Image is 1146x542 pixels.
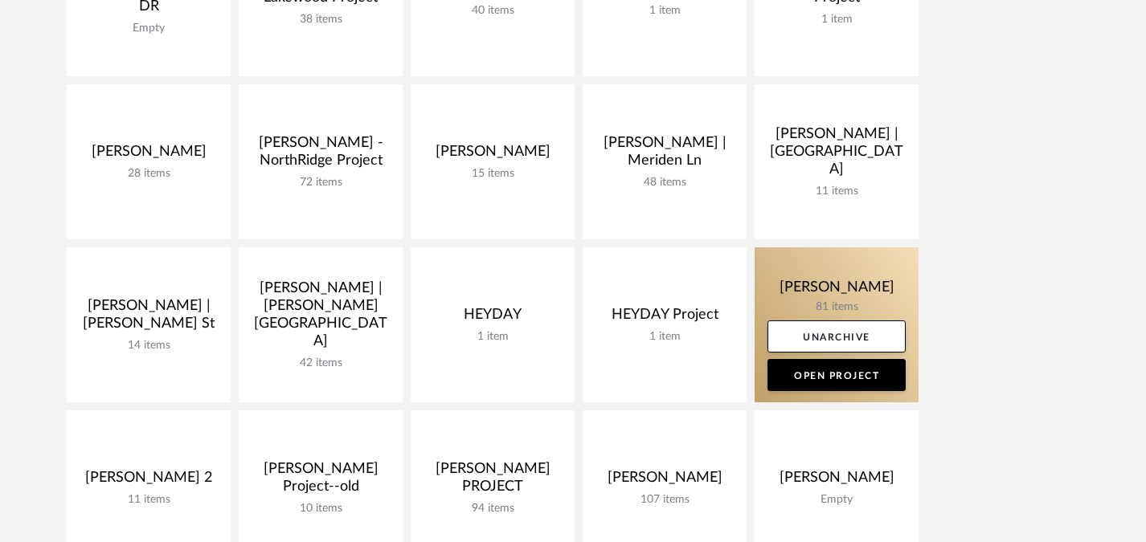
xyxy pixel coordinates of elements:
[767,469,906,493] div: [PERSON_NAME]
[424,167,562,181] div: 15 items
[252,134,390,176] div: [PERSON_NAME] - NorthRidge Project
[424,502,562,516] div: 94 items
[596,306,734,330] div: HEYDAY Project
[252,502,390,516] div: 10 items
[767,185,906,198] div: 11 items
[252,13,390,26] div: 38 items
[767,359,906,391] a: Open Project
[424,306,562,330] div: HEYDAY
[424,4,562,18] div: 40 items
[596,176,734,189] div: 48 items
[767,125,906,185] div: [PERSON_NAME] | [GEOGRAPHIC_DATA]
[80,22,218,35] div: Empty
[80,493,218,507] div: 11 items
[596,4,734,18] div: 1 item
[424,330,562,344] div: 1 item
[767,13,906,26] div: 1 item
[424,143,562,167] div: [PERSON_NAME]
[80,143,218,167] div: [PERSON_NAME]
[596,134,734,176] div: [PERSON_NAME] | Meriden Ln
[80,297,218,339] div: [PERSON_NAME] | [PERSON_NAME] St
[596,493,734,507] div: 107 items
[767,493,906,507] div: Empty
[252,279,390,357] div: [PERSON_NAME] | [PERSON_NAME][GEOGRAPHIC_DATA]
[596,469,734,493] div: [PERSON_NAME]
[80,469,218,493] div: [PERSON_NAME] 2
[596,330,734,344] div: 1 item
[80,339,218,353] div: 14 items
[252,176,390,189] div: 72 items
[252,460,390,502] div: [PERSON_NAME] Project--old
[80,167,218,181] div: 28 items
[252,357,390,370] div: 42 items
[424,460,562,502] div: [PERSON_NAME] PROJECT
[767,320,906,353] a: Unarchive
